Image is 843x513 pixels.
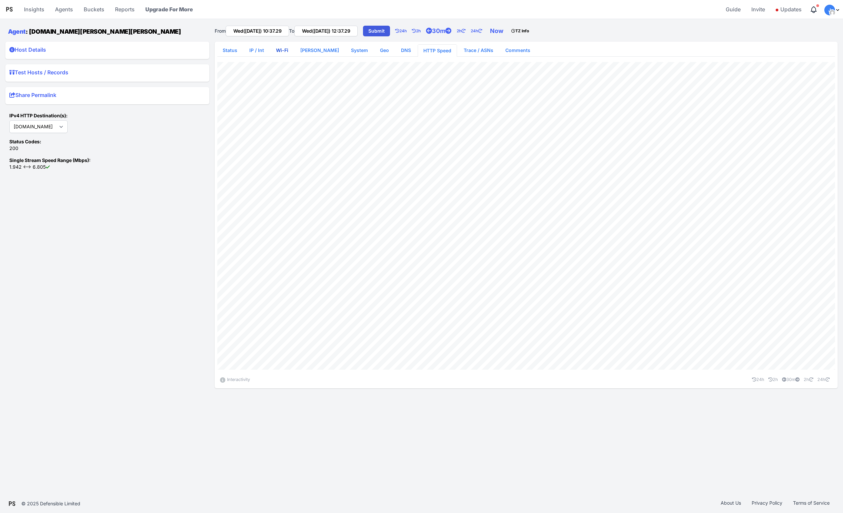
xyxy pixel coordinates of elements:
[766,377,778,382] a: 2h
[779,377,800,382] a: 30m
[9,46,205,56] summary: Host Details
[726,3,741,16] span: Guide
[143,1,196,17] a: Upgrade For More
[828,8,831,12] span: J
[9,91,205,102] summary: Share Permalink
[346,44,373,56] a: System
[749,1,768,17] a: Invite
[810,6,818,14] div: Notifications
[457,24,471,38] a: 2h
[363,26,390,36] a: Submit
[375,44,394,56] a: Geo
[776,3,802,16] span: Updates
[830,10,835,15] img: 9fd817f993bd409143253881c4cddf71.png
[773,1,804,17] a: Updates
[458,44,499,56] a: Trace / ASNs
[9,139,41,144] strong: Status Codes:
[715,500,746,508] a: About Us
[215,28,226,34] label: From
[824,5,840,15] div: Profile Menu
[9,139,41,151] span: 200
[9,157,91,170] span: 1.942 <--> 6.805
[271,44,294,56] a: Wi-Fi
[500,44,536,56] a: Comments
[244,44,269,56] a: IP / Int
[418,45,457,57] a: HTTP Speed
[9,157,91,163] strong: Single Stream Speed Range (Mbps):
[471,24,487,38] a: 24h
[217,44,243,56] a: Status
[815,377,835,382] a: 24h
[396,44,416,56] a: DNS
[9,113,68,118] strong: IPv4 HTTP Destination(s):
[227,377,250,382] small: Interactivity
[8,28,26,35] a: Agent
[112,1,137,17] a: Reports
[289,28,294,34] label: To
[746,500,788,508] a: Privacy Policy
[511,28,529,33] strong: TZ Info
[788,500,835,508] a: Terms of Service
[52,1,76,17] a: Agents
[81,1,107,17] a: Buckets
[21,500,80,507] div: © 2025 Defensible Limited
[749,377,764,382] a: 24h
[801,377,813,382] a: 2h
[9,68,205,79] summary: Test Hosts / Records
[426,24,457,38] a: 30m
[395,24,412,38] a: 24h
[487,24,509,38] a: Now
[412,24,426,38] a: 2h
[295,44,344,56] a: [PERSON_NAME]
[723,1,743,17] a: Guide
[21,1,47,17] a: Insights
[8,27,185,36] h1: : [DOMAIN_NAME][PERSON_NAME][PERSON_NAME]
